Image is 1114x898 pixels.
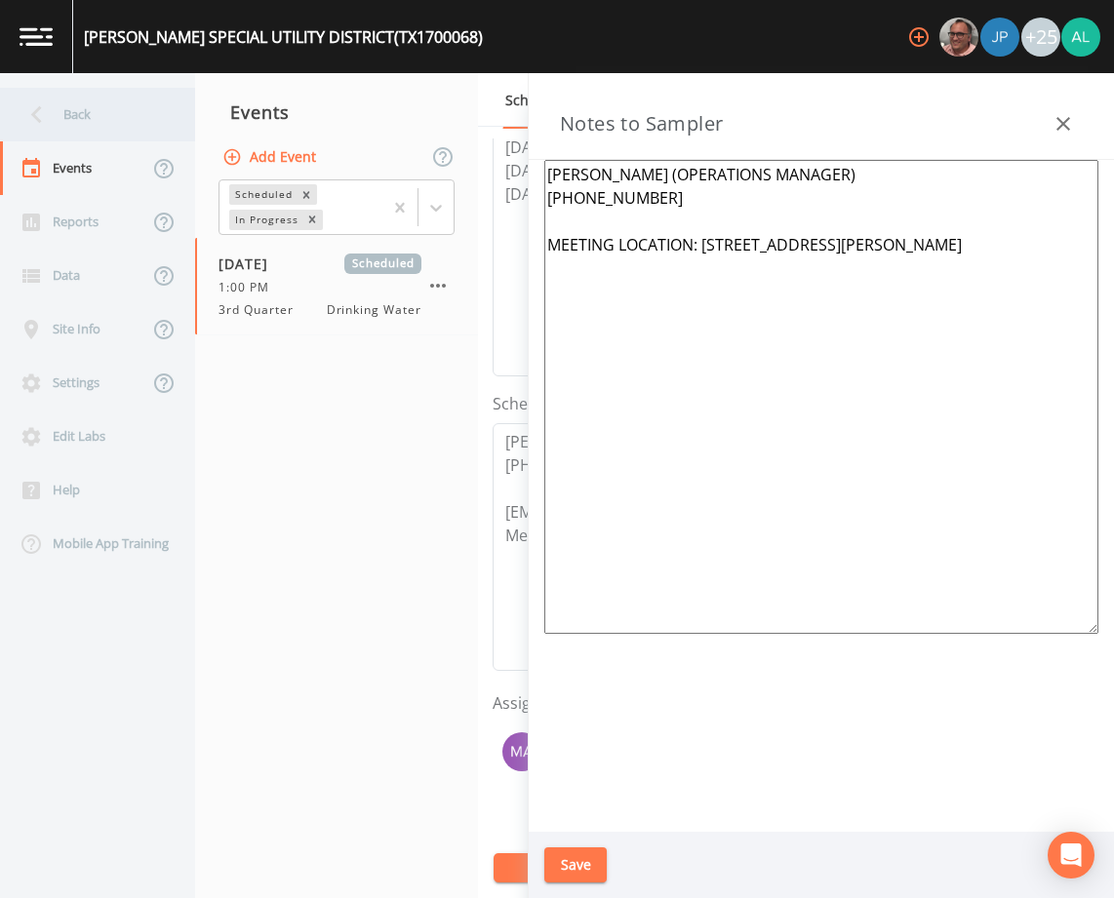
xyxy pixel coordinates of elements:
span: 3rd Quarter [219,301,305,319]
img: 30a13df2a12044f58df5f6b7fda61338 [1061,18,1100,57]
div: In Progress [229,210,301,230]
h3: Notes to Sampler [560,108,723,139]
div: Open Intercom Messenger [1048,832,1094,878]
button: Save [494,853,611,882]
span: [DATE] [219,254,282,274]
div: Remove Scheduled [296,184,317,205]
a: [DATE]Scheduled1:00 PM3rd QuarterDrinking Water [195,238,478,335]
span: Drinking Water [327,301,421,319]
div: +25 [1021,18,1060,57]
div: Remove In Progress [301,210,323,230]
div: [PERSON_NAME] SPECIAL UTILITY DISTRICT (TX1700068) [84,25,483,49]
button: Add Event [219,139,324,176]
div: Scheduled [229,184,296,205]
div: Joshua gere Paul [979,18,1020,57]
label: Scheduler Notes (Shared with all events) [493,392,789,415]
span: Scheduled [344,254,421,274]
a: Schedule [502,73,569,129]
textarea: [PERSON_NAME] (Operations Manager) [PHONE_NUMBER] [EMAIL_ADDRESS][DOMAIN_NAME] Meeting Location: ... [493,423,1078,671]
label: Assigned Users [493,691,606,715]
img: logo [20,27,53,46]
textarea: [DATE] 1:09pm email sent [DATE] 9:57am follow up email sent [DATE] 4:10pm confirmed by [PERSON_NAME] [493,129,1078,376]
div: Mike Franklin [938,18,979,57]
img: 09dd4197df2726fea99d3c4091a5cc97 [502,732,541,771]
button: Save [544,847,607,883]
img: 41241ef155101aa6d92a04480b0d0000 [980,18,1019,57]
div: Events [195,88,478,137]
img: e2d790fa78825a4bb76dcb6ab311d44c [939,18,978,57]
textarea: [PERSON_NAME] (OPERATIONS MANAGER) [PHONE_NUMBER] MEETING LOCATION: [STREET_ADDRESS][PERSON_NAME] [544,160,1098,634]
span: 1:00 PM [219,279,281,296]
